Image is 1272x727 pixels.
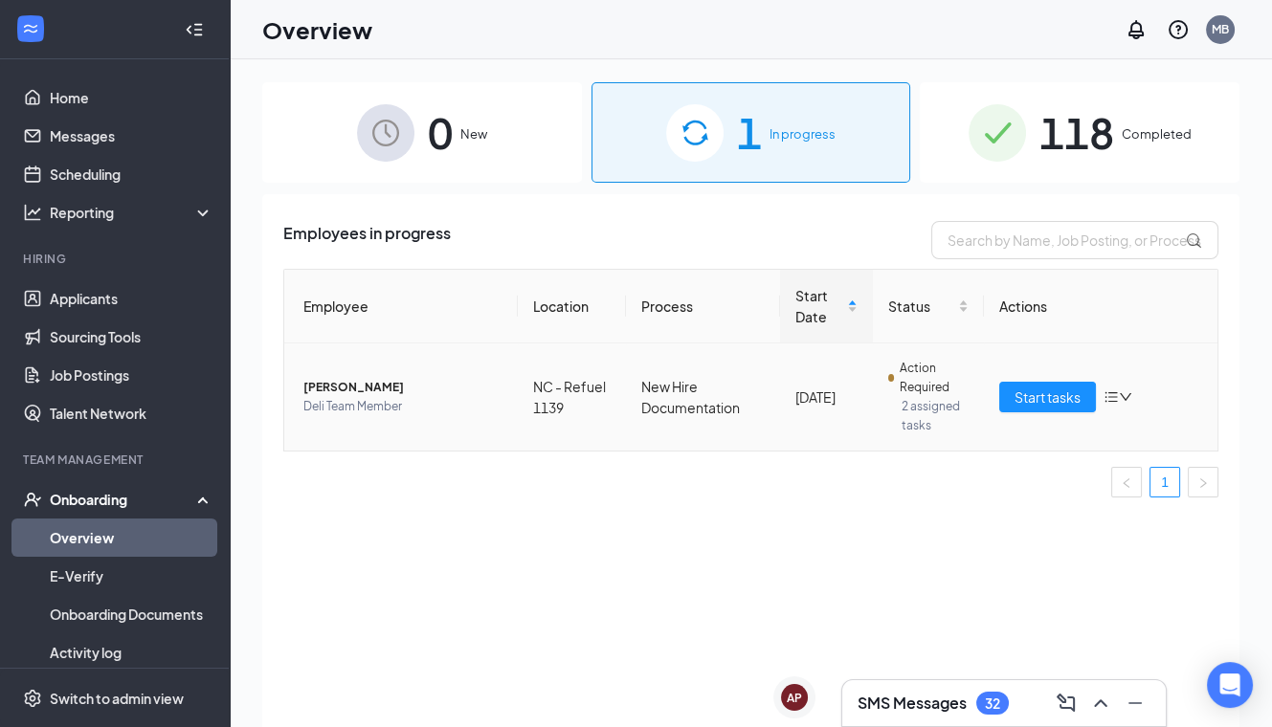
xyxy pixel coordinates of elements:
[1089,692,1112,715] svg: ChevronUp
[23,452,210,468] div: Team Management
[1055,692,1078,715] svg: ComposeMessage
[1119,390,1132,404] span: down
[626,270,781,343] th: Process
[50,78,213,117] a: Home
[626,343,781,451] td: New Hire Documentation
[1197,477,1209,489] span: right
[50,356,213,394] a: Job Postings
[1111,467,1142,497] button: left
[984,270,1217,343] th: Actions
[303,378,502,397] span: [PERSON_NAME]
[1039,99,1114,165] span: 118
[787,690,802,706] div: AP
[985,695,1000,712] div: 32
[303,397,502,416] span: Deli Team Member
[23,203,42,222] svg: Analysis
[873,270,984,343] th: Status
[858,693,967,714] h3: SMS Messages
[795,386,857,408] div: [DATE]
[50,117,213,155] a: Messages
[284,270,518,343] th: Employee
[50,394,213,432] a: Talent Network
[50,279,213,318] a: Applicants
[283,221,451,259] span: Employees in progress
[999,382,1096,412] button: Start tasks
[931,221,1218,259] input: Search by Name, Job Posting, or Process
[460,124,487,143] span: New
[1015,386,1081,408] span: Start tasks
[428,99,453,165] span: 0
[50,595,213,633] a: Onboarding Documents
[1104,389,1119,405] span: bars
[737,99,762,165] span: 1
[518,270,626,343] th: Location
[23,689,42,708] svg: Settings
[50,155,213,193] a: Scheduling
[1207,662,1253,708] div: Open Intercom Messenger
[21,19,40,38] svg: WorkstreamLogo
[1051,688,1082,718] button: ComposeMessage
[50,490,197,509] div: Onboarding
[50,318,213,356] a: Sourcing Tools
[1121,477,1132,489] span: left
[1167,18,1190,41] svg: QuestionInfo
[518,343,626,451] td: NC - Refuel 1139
[1122,124,1192,143] span: Completed
[50,633,213,672] a: Activity log
[262,13,372,46] h1: Overview
[1188,467,1218,497] li: Next Page
[888,296,954,317] span: Status
[1188,467,1218,497] button: right
[185,20,204,39] svg: Collapse
[902,397,969,435] span: 2 assigned tasks
[50,518,213,557] a: Overview
[50,689,184,708] div: Switch to admin view
[1125,18,1148,41] svg: Notifications
[1120,688,1150,718] button: Minimize
[1124,692,1147,715] svg: Minimize
[900,359,969,397] span: Action Required
[50,557,213,595] a: E-Verify
[23,251,210,267] div: Hiring
[770,124,836,143] span: In progress
[1085,688,1116,718] button: ChevronUp
[1111,467,1142,497] li: Previous Page
[1150,468,1179,496] a: 1
[1212,21,1229,37] div: MB
[1149,467,1180,497] li: 1
[795,285,842,327] span: Start Date
[50,203,214,222] div: Reporting
[23,490,42,509] svg: UserCheck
